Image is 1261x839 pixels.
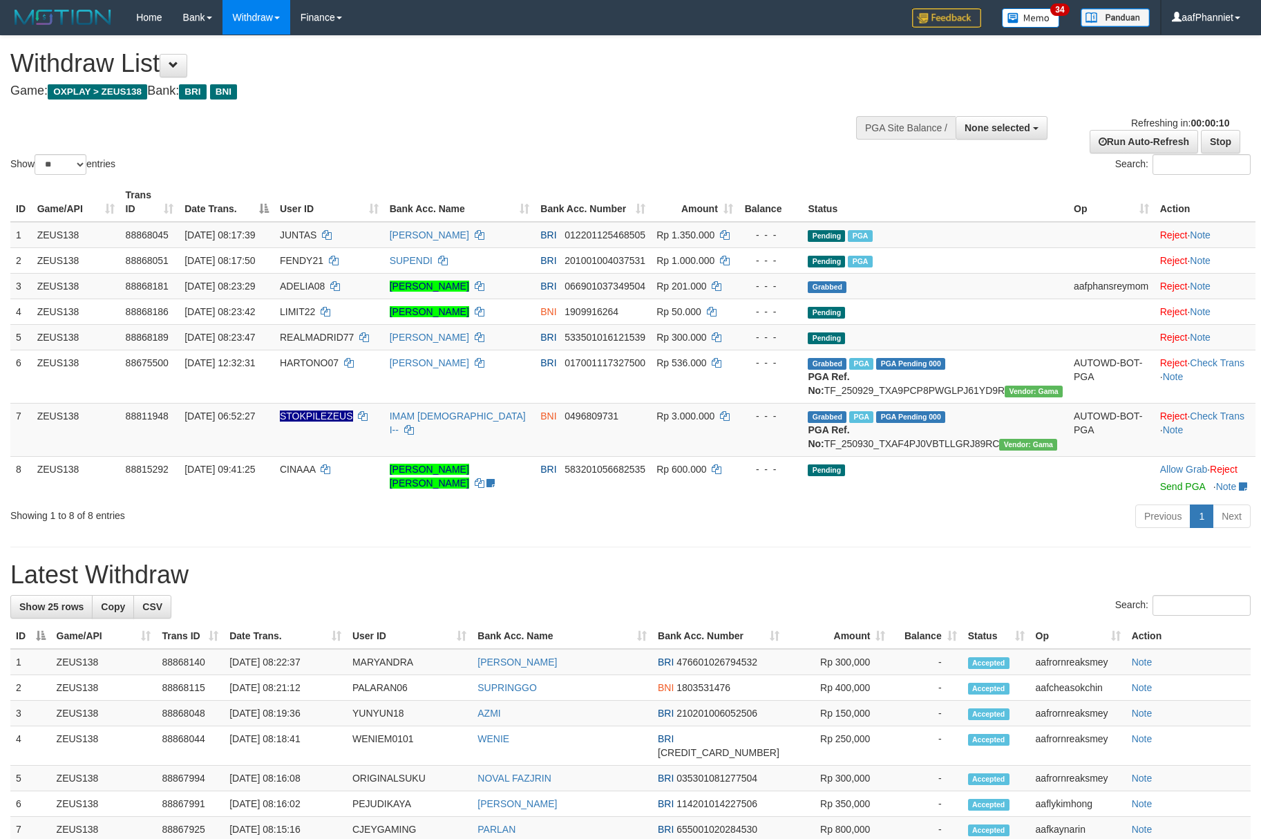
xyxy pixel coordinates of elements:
[1155,182,1255,222] th: Action
[1132,708,1153,719] a: Note
[963,623,1030,649] th: Status: activate to sort column ascending
[802,403,1068,456] td: TF_250930_TXAF4PJ0VBTLLGRJ89RC
[156,791,224,817] td: 88867991
[184,229,255,241] span: [DATE] 08:17:39
[224,726,347,766] td: [DATE] 08:18:41
[808,332,845,344] span: Pending
[274,182,384,222] th: User ID: activate to sort column ascending
[1005,386,1063,397] span: Vendor URL: https://trx31.1velocity.biz
[1160,306,1188,317] a: Reject
[10,222,32,248] td: 1
[1160,481,1205,492] a: Send PGA
[849,411,873,423] span: Marked by aafsreyleap
[280,357,339,368] span: HARTONO07
[676,682,730,693] span: Copy 1803531476 to clipboard
[1050,3,1069,16] span: 34
[477,733,509,744] a: WENIE
[126,281,169,292] span: 88868181
[785,766,891,791] td: Rp 300,000
[51,726,157,766] td: ZEUS138
[1155,456,1255,499] td: ·
[956,116,1047,140] button: None selected
[10,324,32,350] td: 5
[1155,247,1255,273] td: ·
[51,791,157,817] td: ZEUS138
[390,464,469,489] a: [PERSON_NAME] [PERSON_NAME]
[808,464,845,476] span: Pending
[968,708,1009,720] span: Accepted
[51,675,157,701] td: ZEUS138
[658,824,674,835] span: BRI
[744,254,797,267] div: - - -
[126,357,169,368] span: 88675500
[876,411,945,423] span: PGA Pending
[912,8,981,28] img: Feedback.jpg
[1191,117,1229,129] strong: 00:00:10
[390,332,469,343] a: [PERSON_NAME]
[891,649,962,675] td: -
[224,701,347,726] td: [DATE] 08:19:36
[1132,682,1153,693] a: Note
[32,247,120,273] td: ZEUS138
[92,595,134,619] a: Copy
[739,182,803,222] th: Balance
[10,766,51,791] td: 5
[1190,411,1244,422] a: Check Trans
[1132,798,1153,809] a: Note
[10,649,51,675] td: 1
[856,116,956,140] div: PGA Site Balance /
[658,747,779,758] span: Copy 343401042797536 to clipboard
[891,726,962,766] td: -
[1155,273,1255,299] td: ·
[676,798,757,809] span: Copy 114201014227506 to clipboard
[658,708,674,719] span: BRI
[968,657,1009,669] span: Accepted
[184,357,255,368] span: [DATE] 12:32:31
[744,356,797,370] div: - - -
[1153,154,1251,175] input: Search:
[477,773,551,784] a: NOVAL FAZJRIN
[224,791,347,817] td: [DATE] 08:16:02
[384,182,535,222] th: Bank Acc. Name: activate to sort column ascending
[656,306,701,317] span: Rp 50.000
[10,403,32,456] td: 7
[1155,299,1255,324] td: ·
[10,561,1251,589] h1: Latest Withdraw
[1030,675,1126,701] td: aafcheasokchin
[280,229,316,241] span: JUNTAS
[477,798,557,809] a: [PERSON_NAME]
[32,350,120,403] td: ZEUS138
[968,799,1009,811] span: Accepted
[1126,623,1251,649] th: Action
[676,824,757,835] span: Copy 655001020284530 to clipboard
[1068,182,1155,222] th: Op: activate to sort column ascending
[472,623,652,649] th: Bank Acc. Name: activate to sort column ascending
[540,357,556,368] span: BRI
[808,230,845,242] span: Pending
[1190,332,1211,343] a: Note
[744,279,797,293] div: - - -
[968,683,1009,695] span: Accepted
[156,726,224,766] td: 88868044
[10,350,32,403] td: 6
[390,255,433,266] a: SUPENDI
[658,798,674,809] span: BRI
[1160,255,1188,266] a: Reject
[224,766,347,791] td: [DATE] 08:16:08
[156,623,224,649] th: Trans ID: activate to sort column ascending
[390,306,469,317] a: [PERSON_NAME]
[565,306,618,317] span: Copy 1909916264 to clipboard
[126,255,169,266] span: 88868051
[280,281,325,292] span: ADELIA08
[101,601,125,612] span: Copy
[477,824,515,835] a: PARLAN
[1030,726,1126,766] td: aafrornreaksmey
[891,701,962,726] td: -
[10,791,51,817] td: 6
[656,357,706,368] span: Rp 536.000
[1068,273,1155,299] td: aafphansreymom
[32,182,120,222] th: Game/API: activate to sort column ascending
[126,464,169,475] span: 88815292
[10,154,115,175] label: Show entries
[565,332,645,343] span: Copy 533501016121539 to clipboard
